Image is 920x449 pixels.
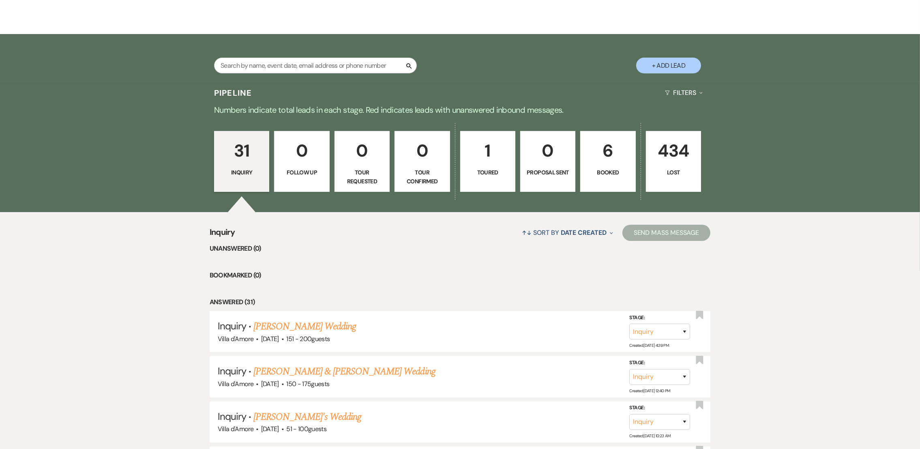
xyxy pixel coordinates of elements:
[219,137,264,164] p: 31
[168,103,752,116] p: Numbers indicate total leads in each stage. Red indicates leads with unanswered inbound messages.
[629,314,690,322] label: Stage:
[651,137,696,164] p: 434
[561,228,607,237] span: Date Created
[286,335,330,343] span: 151 - 200 guests
[279,168,324,177] p: Follow Up
[525,168,570,177] p: Proposal Sent
[395,131,450,192] a: 0Tour Confirmed
[585,168,630,177] p: Booked
[253,364,435,379] a: [PERSON_NAME] & [PERSON_NAME] Wedding
[465,137,510,164] p: 1
[214,87,252,99] h3: Pipeline
[646,131,701,192] a: 434Lost
[218,320,246,332] span: Inquiry
[629,343,669,348] span: Created: [DATE] 4:39 PM
[253,319,356,334] a: [PERSON_NAME] Wedding
[400,137,444,164] p: 0
[460,131,515,192] a: 1Toured
[286,380,329,388] span: 150 - 175 guests
[636,58,701,73] button: + Add Lead
[629,359,690,367] label: Stage:
[465,168,510,177] p: Toured
[622,225,711,241] button: Send Mass Message
[651,168,696,177] p: Lost
[340,137,384,164] p: 0
[210,297,711,307] li: Answered (31)
[274,131,329,192] a: 0Follow Up
[525,137,570,164] p: 0
[585,137,630,164] p: 6
[214,58,417,73] input: Search by name, event date, email address or phone number
[210,270,711,281] li: Bookmarked (0)
[261,335,279,343] span: [DATE]
[520,131,575,192] a: 0Proposal Sent
[279,137,324,164] p: 0
[218,335,254,343] span: Villa d'Amore
[629,433,670,438] span: Created: [DATE] 10:23 AM
[522,228,532,237] span: ↑↓
[219,168,264,177] p: Inquiry
[261,425,279,433] span: [DATE]
[662,82,706,103] button: Filters
[286,425,326,433] span: 51 - 100 guests
[400,168,444,186] p: Tour Confirmed
[629,404,690,412] label: Stage:
[210,226,235,243] span: Inquiry
[253,410,361,424] a: [PERSON_NAME]'s Wedding
[340,168,384,186] p: Tour Requested
[261,380,279,388] span: [DATE]
[214,131,269,192] a: 31Inquiry
[629,388,670,393] span: Created: [DATE] 12:40 PM
[218,365,246,377] span: Inquiry
[335,131,390,192] a: 0Tour Requested
[218,380,254,388] span: Villa d'Amore
[218,425,254,433] span: Villa d'Amore
[519,222,616,243] button: Sort By Date Created
[580,131,635,192] a: 6Booked
[210,243,711,254] li: Unanswered (0)
[218,410,246,423] span: Inquiry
